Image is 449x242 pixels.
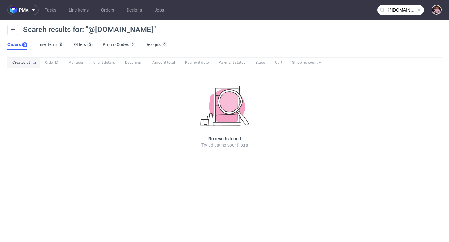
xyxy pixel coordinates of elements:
a: Line Items [65,5,92,15]
div: 0 [60,43,62,47]
a: Jobs [151,5,168,15]
span: Payment date [185,60,209,65]
img: Aleks Ziemkowski [432,5,441,14]
span: Search results for: "@[DOMAIN_NAME]" [23,25,156,34]
span: Document [125,60,142,65]
div: 0 [89,43,91,47]
span: Client details [93,60,115,65]
a: Designs0 [145,40,167,50]
span: Amount total [152,60,175,65]
div: 0 [24,43,26,47]
a: Offers0 [74,40,93,50]
span: Order ID [45,60,58,65]
span: Shipping country [292,60,321,65]
span: Payment status [219,60,245,65]
a: Line Items0 [37,40,64,50]
button: pma [7,5,39,15]
span: Manager [68,60,83,65]
span: Cart [275,60,282,65]
a: Orders [97,5,118,15]
img: logo [10,7,19,14]
div: 0 [163,43,166,47]
a: Designs [123,5,146,15]
h3: No results found [208,136,241,142]
span: Created at [12,60,30,65]
div: 0 [132,43,134,47]
span: Stage [255,60,265,65]
p: Try adjusting your filters [201,142,248,148]
a: Tasks [41,5,60,15]
span: pma [19,8,28,12]
a: Promo Codes0 [103,40,135,50]
a: Orders0 [7,40,27,50]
